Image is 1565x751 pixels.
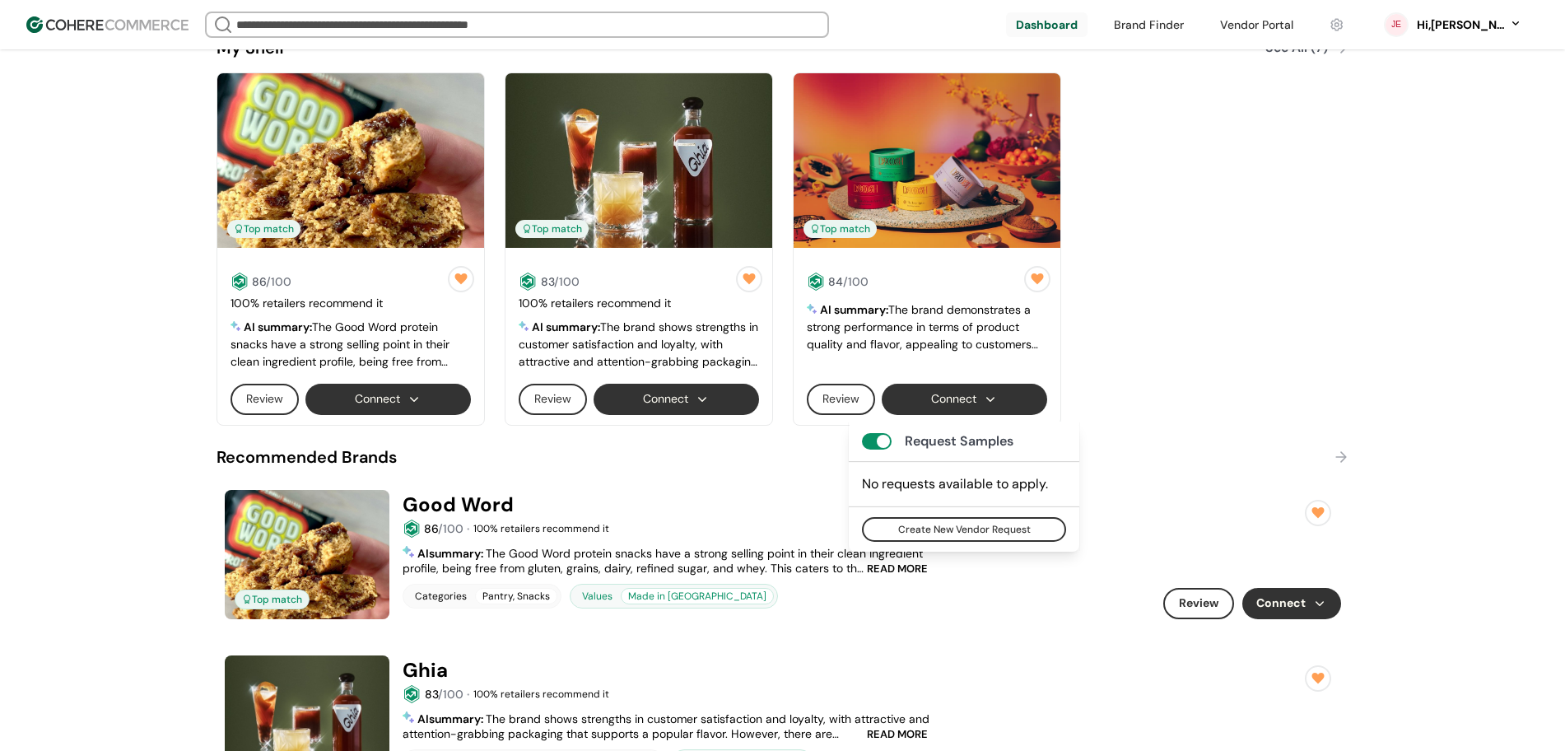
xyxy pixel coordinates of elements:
[417,546,486,561] span: AI :
[1415,16,1506,34] div: Hi, [PERSON_NAME]
[244,320,312,334] span: AI summary:
[862,517,1066,542] button: Create New Vendor Request
[1302,497,1334,529] button: add to favorite
[231,320,471,663] span: The Good Word protein snacks have a strong selling point in their clean ingredient profile, being...
[1302,662,1334,695] button: add to favorite
[807,384,875,415] button: Review
[1415,16,1522,34] button: Hi,[PERSON_NAME]
[519,320,759,542] span: The brand shows strengths in customer satisfaction and loyalty, with attractive and attention-gra...
[519,384,587,415] button: Review
[820,302,888,317] span: AI summary:
[217,445,397,469] div: Recommended Brands
[905,431,1013,451] div: Request Samples
[594,384,759,415] button: Connect
[898,522,1031,537] span: Create New Vendor Request
[403,546,934,679] span: The Good Word protein snacks have a strong selling point in their clean ingredient profile, being...
[532,320,600,334] span: AI summary:
[305,384,471,415] button: Connect
[862,474,1066,494] div: No requests available to apply.
[867,563,928,574] span: READ MORE
[1021,263,1054,296] button: add to favorite
[1384,12,1409,37] svg: 0 percent
[231,384,299,415] button: Review
[807,302,1044,507] span: The brand demonstrates a strong performance in terms of product quality and flavor, appealing to ...
[445,263,477,296] button: add to favorite
[429,711,481,726] span: summary
[882,384,1047,415] button: Connect
[733,263,766,296] button: add to favorite
[867,729,928,739] span: READ MORE
[429,546,481,561] span: summary
[26,16,189,33] img: Cohere Logo
[417,711,486,726] span: AI :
